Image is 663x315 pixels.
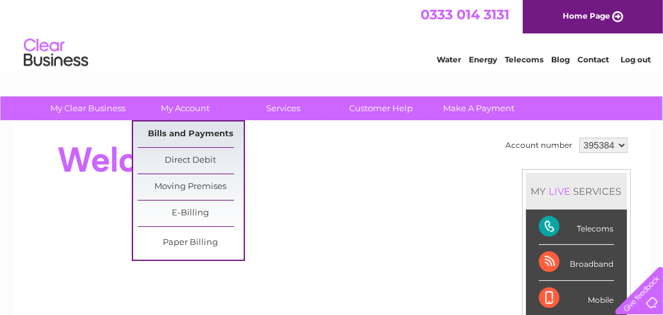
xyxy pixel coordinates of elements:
div: MY SERVICES [526,173,627,210]
div: Telecoms [539,210,614,245]
a: My Account [132,96,239,120]
a: Services [230,96,336,120]
div: Broadband [539,245,614,280]
a: Paper Billing [138,230,244,256]
td: Account number [503,134,576,156]
a: Make A Payment [426,96,532,120]
a: Log out [621,55,651,64]
a: Telecoms [505,55,543,64]
div: Clear Business is a trading name of Verastar Limited (registered in [GEOGRAPHIC_DATA] No. 3667643... [28,7,636,62]
div: LIVE [547,185,574,197]
a: Blog [551,55,570,64]
img: logo.png [23,33,89,73]
a: E-Billing [138,201,244,226]
a: Contact [577,55,609,64]
a: Direct Debit [138,148,244,174]
a: Energy [469,55,497,64]
a: My Clear Business [35,96,141,120]
a: 0333 014 3131 [421,6,509,22]
a: Customer Help [328,96,434,120]
a: Moving Premises [138,174,244,200]
a: Bills and Payments [138,122,244,147]
a: Water [437,55,461,64]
